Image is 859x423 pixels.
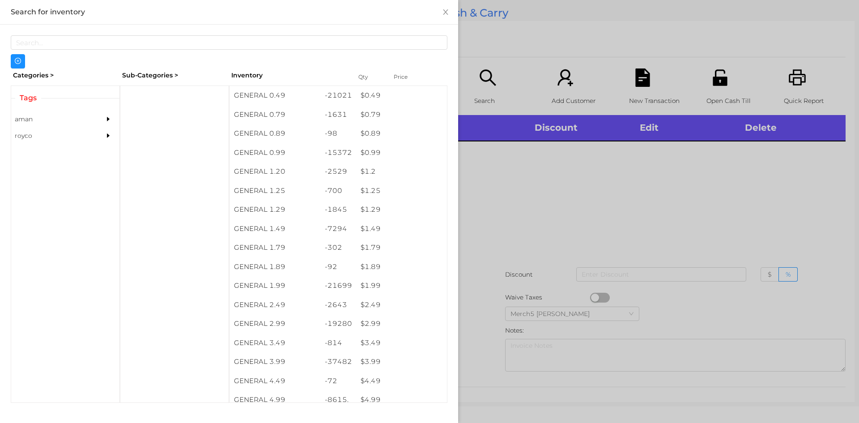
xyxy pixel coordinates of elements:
[356,200,447,219] div: $ 1.29
[356,352,447,372] div: $ 3.99
[11,68,120,82] div: Categories >
[356,372,447,391] div: $ 4.49
[230,143,320,162] div: GENERAL 0.99
[11,7,447,17] div: Search for inventory
[356,257,447,277] div: $ 1.89
[320,390,357,419] div: -8615.5
[230,181,320,201] div: GENERAL 1.25
[356,124,447,143] div: $ 0.89
[356,86,447,105] div: $ 0.49
[320,143,357,162] div: -15372
[230,314,320,333] div: GENERAL 2.99
[230,333,320,353] div: GENERAL 3.49
[356,181,447,201] div: $ 1.25
[11,128,93,144] div: royco
[320,200,357,219] div: -1845
[356,105,447,124] div: $ 0.79
[230,124,320,143] div: GENERAL 0.89
[11,54,25,68] button: icon: plus-circle
[230,219,320,239] div: GENERAL 1.49
[356,238,447,257] div: $ 1.79
[230,372,320,391] div: GENERAL 4.49
[356,162,447,181] div: $ 1.2
[230,352,320,372] div: GENERAL 3.99
[320,105,357,124] div: -1631
[230,257,320,277] div: GENERAL 1.89
[230,86,320,105] div: GENERAL 0.49
[105,132,111,139] i: icon: caret-right
[356,276,447,295] div: $ 1.99
[320,238,357,257] div: -302
[320,276,357,295] div: -21699
[356,219,447,239] div: $ 1.49
[320,86,357,105] div: -21021
[320,352,357,372] div: -37482
[320,295,357,315] div: -2643
[356,71,383,83] div: Qty
[230,162,320,181] div: GENERAL 1.20
[231,71,347,80] div: Inventory
[391,71,427,83] div: Price
[320,181,357,201] div: -700
[230,390,320,410] div: GENERAL 4.99
[356,333,447,353] div: $ 3.49
[320,372,357,391] div: -72
[320,219,357,239] div: -7294
[230,276,320,295] div: GENERAL 1.99
[230,238,320,257] div: GENERAL 1.79
[120,68,229,82] div: Sub-Categories >
[11,35,447,50] input: Search...
[320,162,357,181] div: -2529
[15,93,41,103] span: Tags
[320,314,357,333] div: -19280
[356,314,447,333] div: $ 2.99
[11,111,93,128] div: aman
[442,9,449,16] i: icon: close
[320,257,357,277] div: -92
[320,333,357,353] div: -814
[230,295,320,315] div: GENERAL 2.49
[356,390,447,410] div: $ 4.99
[105,116,111,122] i: icon: caret-right
[320,124,357,143] div: -98
[356,143,447,162] div: $ 0.99
[230,105,320,124] div: GENERAL 0.79
[356,295,447,315] div: $ 2.49
[230,200,320,219] div: GENERAL 1.29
